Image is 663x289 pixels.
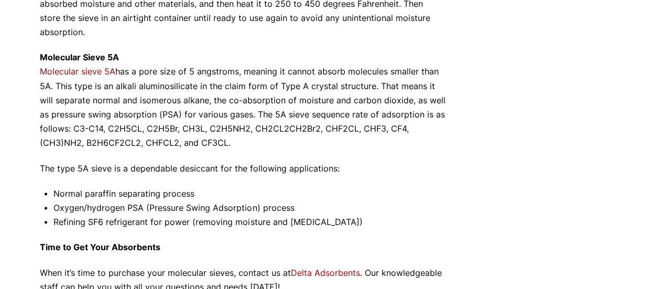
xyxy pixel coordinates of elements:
[291,267,360,278] a: Delta Adsorbents
[53,215,445,229] li: Refining SF6 refrigerant for power (removing moisture and [MEDICAL_DATA])
[40,242,160,252] strong: Time to Get Your Absorbents
[53,187,445,201] li: Normal paraffin separating process
[53,201,445,215] li: Oxygen/hydrogen PSA (Pressure Swing Adsorption) process
[40,162,445,176] p: The type 5A sieve is a dependable desiccant for the following applications:
[40,52,119,62] strong: Molecular Sieve 5A
[40,66,115,77] a: Molecular sieve 5A
[40,50,445,150] p: has a pore size of 5 angstroms, meaning it cannot absorb molecules smaller than 5A. This type is ...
